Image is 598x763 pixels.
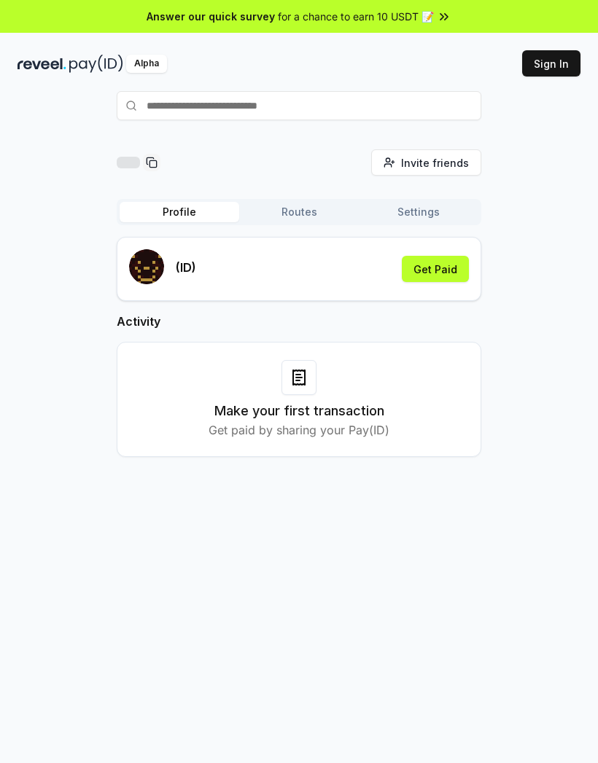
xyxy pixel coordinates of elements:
button: Get Paid [402,256,469,282]
button: Invite friends [371,149,481,176]
button: Sign In [522,50,580,77]
button: Routes [239,202,359,222]
span: Answer our quick survey [147,9,275,24]
h2: Activity [117,313,481,330]
button: Profile [120,202,239,222]
span: for a chance to earn 10 USDT 📝 [278,9,434,24]
img: reveel_dark [18,55,66,73]
p: (ID) [176,259,196,276]
span: Invite friends [401,155,469,171]
div: Alpha [126,55,167,73]
p: Get paid by sharing your Pay(ID) [209,421,389,439]
img: pay_id [69,55,123,73]
h3: Make your first transaction [214,401,384,421]
button: Settings [359,202,478,222]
